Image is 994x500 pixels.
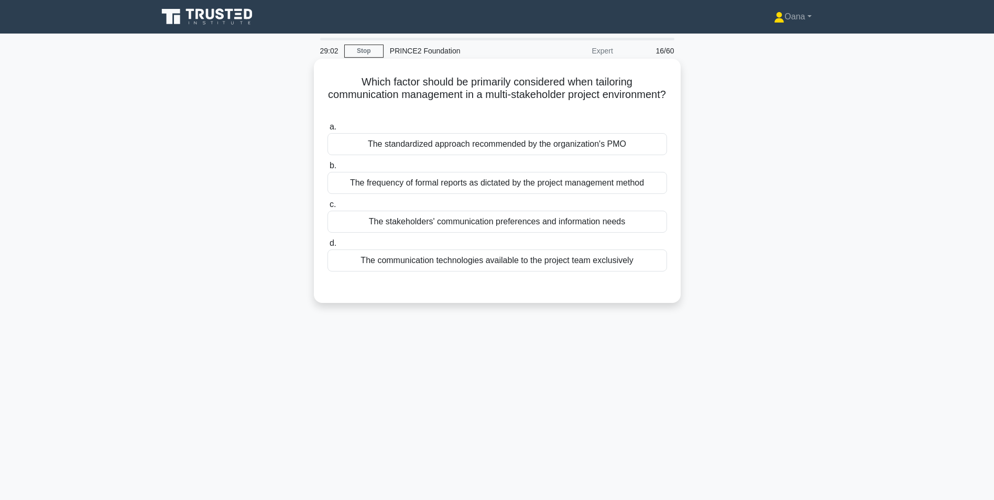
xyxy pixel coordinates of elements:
span: a. [330,122,336,131]
span: b. [330,161,336,170]
div: Expert [528,40,619,61]
span: c. [330,200,336,209]
a: Oana [749,6,836,27]
span: d. [330,238,336,247]
div: The communication technologies available to the project team exclusively [327,249,667,271]
a: Stop [344,45,384,58]
div: PRINCE2 Foundation [384,40,528,61]
div: The frequency of formal reports as dictated by the project management method [327,172,667,194]
div: 16/60 [619,40,681,61]
div: The stakeholders' communication preferences and information needs [327,211,667,233]
h5: Which factor should be primarily considered when tailoring communication management in a multi-st... [326,75,668,114]
div: 29:02 [314,40,344,61]
div: The standardized approach recommended by the organization's PMO [327,133,667,155]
